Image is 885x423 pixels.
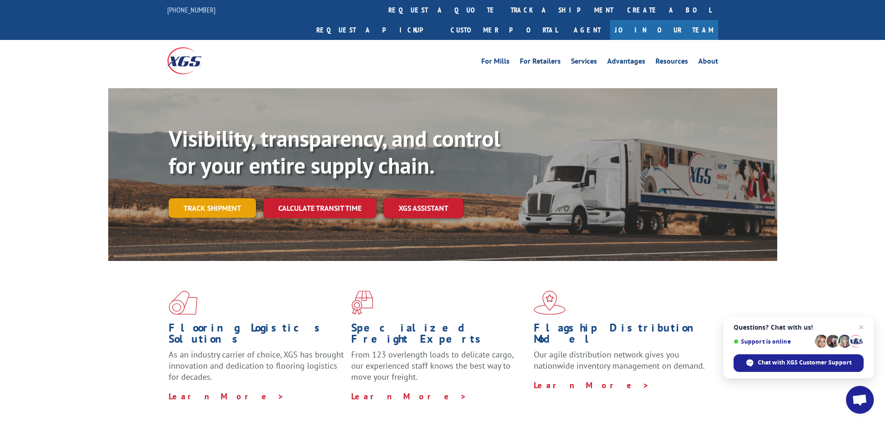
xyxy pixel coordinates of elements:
b: Visibility, transparency, and control for your entire supply chain. [169,124,500,180]
h1: Flooring Logistics Solutions [169,322,344,349]
span: Chat with XGS Customer Support [734,354,864,372]
img: xgs-icon-focused-on-flooring-red [351,291,373,315]
a: About [698,58,718,68]
span: Chat with XGS Customer Support [758,358,852,367]
a: Learn More > [534,380,649,390]
img: xgs-icon-flagship-distribution-model-red [534,291,566,315]
a: XGS ASSISTANT [384,198,463,218]
h1: Specialized Freight Experts [351,322,527,349]
p: From 123 overlength loads to delicate cargo, our experienced staff knows the best way to move you... [351,349,527,390]
a: Advantages [607,58,645,68]
a: Resources [656,58,688,68]
span: Support is online [734,338,812,345]
span: As an industry carrier of choice, XGS has brought innovation and dedication to flooring logistics... [169,349,344,382]
a: For Mills [481,58,510,68]
a: [PHONE_NUMBER] [167,5,216,14]
a: Learn More > [169,391,284,402]
h1: Flagship Distribution Model [534,322,709,349]
a: For Retailers [520,58,561,68]
a: Calculate transit time [263,198,376,218]
img: xgs-icon-total-supply-chain-intelligence-red [169,291,197,315]
a: Learn More > [351,391,467,402]
a: Agent [564,20,610,40]
a: Open chat [846,386,874,414]
span: Questions? Chat with us! [734,324,864,331]
span: Our agile distribution network gives you nationwide inventory management on demand. [534,349,705,371]
a: Track shipment [169,198,256,218]
a: Services [571,58,597,68]
a: Join Our Team [610,20,718,40]
a: Request a pickup [309,20,444,40]
a: Customer Portal [444,20,564,40]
